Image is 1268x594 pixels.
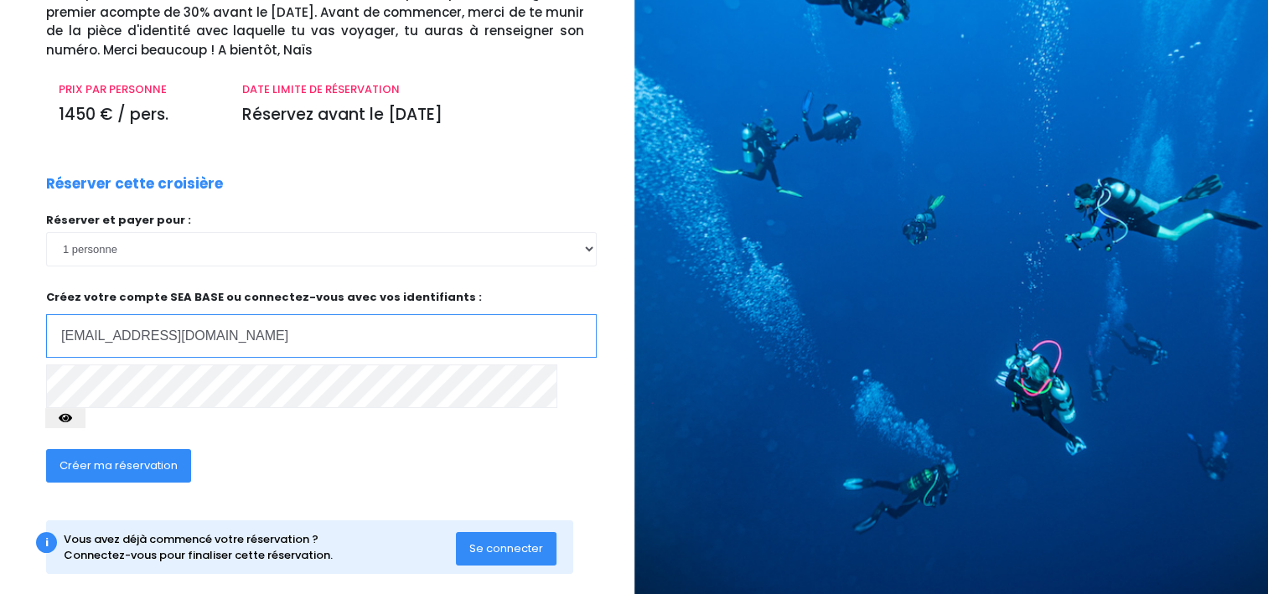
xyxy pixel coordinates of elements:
div: Vous avez déjà commencé votre réservation ? Connectez-vous pour finaliser cette réservation. [64,531,456,564]
button: Se connecter [456,532,556,566]
p: DATE LIMITE DE RÉSERVATION [242,81,584,98]
p: Réserver et payer pour : [46,212,597,229]
p: PRIX PAR PERSONNE [59,81,217,98]
p: 1450 € / pers. [59,103,217,127]
button: Créer ma réservation [46,449,191,483]
span: Se connecter [469,540,543,556]
p: Réservez avant le [DATE] [242,103,584,127]
p: Créez votre compte SEA BASE ou connectez-vous avec vos identifiants : [46,289,597,359]
input: Adresse email [46,314,597,358]
a: Se connecter [456,540,556,555]
div: i [36,532,57,553]
span: Créer ma réservation [60,457,178,473]
p: Réserver cette croisière [46,173,223,195]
